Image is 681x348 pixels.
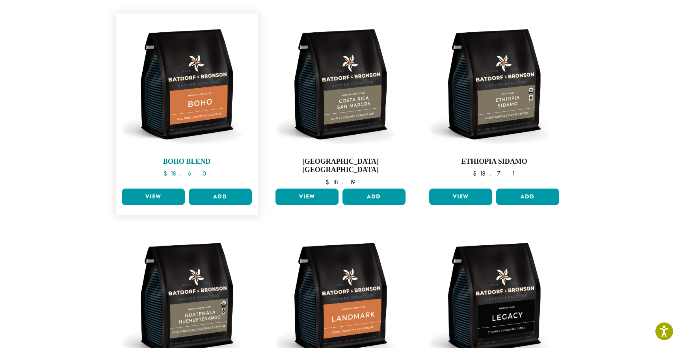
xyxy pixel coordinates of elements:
[274,157,407,174] h4: [GEOGRAPHIC_DATA] [GEOGRAPHIC_DATA]
[164,169,210,178] bdi: 18.60
[473,169,515,178] bdi: 18.71
[164,169,170,178] span: $
[120,157,254,166] h4: Boho Blend
[274,17,407,151] img: BB-12oz-Costa-Rica-San-Marcos-Stock.webp
[326,178,332,186] span: $
[427,157,561,166] h4: Ethiopia Sidamo
[427,17,561,185] a: Ethiopia Sidamo $18.71
[496,189,559,205] button: Add
[342,189,406,205] button: Add
[473,169,480,178] span: $
[429,189,492,205] a: View
[122,189,185,205] a: View
[120,17,254,185] a: Boho Blend $18.60
[427,17,561,151] img: BB-12oz-FTO-Ethiopia-Sidamo-Stock.webp
[274,17,407,185] a: [GEOGRAPHIC_DATA] [GEOGRAPHIC_DATA] $18.19
[189,189,252,205] button: Add
[120,17,254,151] img: BB-12oz-Boho-Stock.webp
[275,189,339,205] a: View
[326,178,355,186] bdi: 18.19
